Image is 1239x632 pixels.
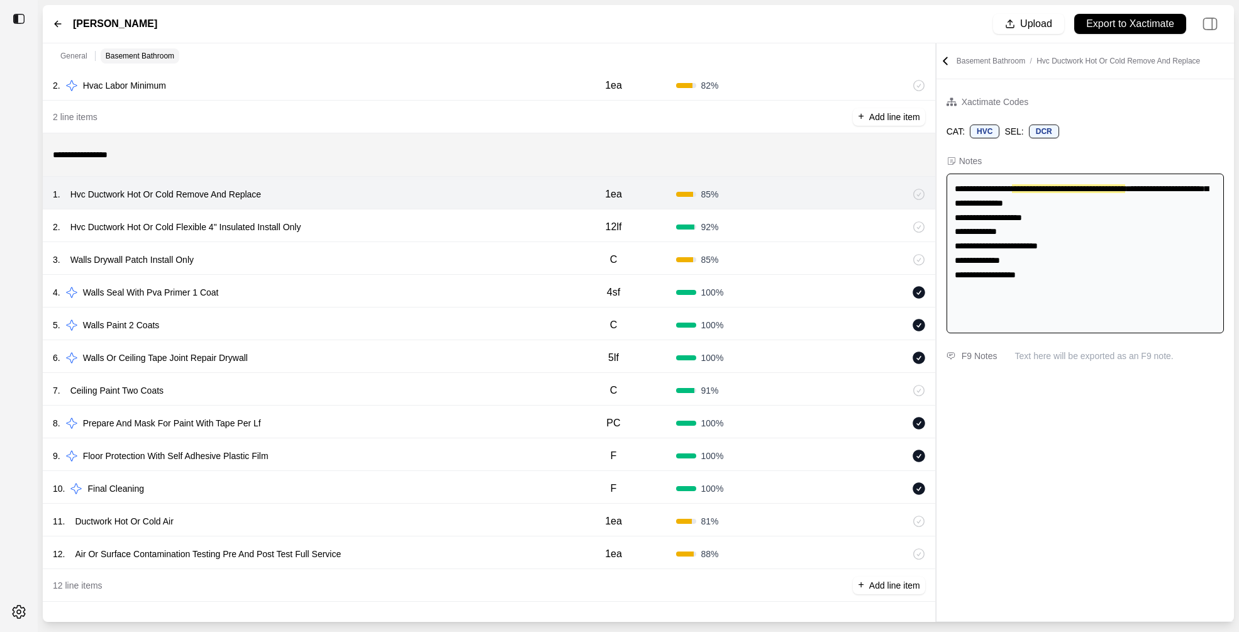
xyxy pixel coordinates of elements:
p: Add line item [869,111,920,123]
p: 2 . [53,221,60,233]
p: 8 . [53,417,60,430]
p: Text here will be exported as an F9 note. [1015,350,1224,362]
button: Upload [993,14,1064,34]
p: Walls Paint 2 Coats [78,316,165,334]
p: C [610,318,618,333]
button: +Add line item [853,577,925,594]
span: 100 % [701,450,724,462]
p: 9 . [53,450,60,462]
p: Walls Or Ceiling Tape Joint Repair Drywall [78,349,253,367]
div: HVC [970,125,999,138]
p: 1ea [605,187,622,202]
p: 2 . [53,79,60,92]
p: 1 . [53,188,60,201]
span: 85 % [701,188,719,201]
span: 100 % [701,352,724,364]
p: Walls Seal With Pva Primer 1 Coat [78,284,224,301]
span: 100 % [701,417,724,430]
p: 6 . [53,352,60,364]
p: Export to Xactimate [1086,17,1174,31]
p: Prepare And Mask For Paint With Tape Per Lf [78,414,266,432]
p: PC [606,416,620,431]
p: F [611,448,617,463]
label: [PERSON_NAME] [73,16,157,31]
p: C [610,383,618,398]
p: Basement Bathroom [106,51,174,61]
p: 12lf [606,219,622,235]
p: Add line item [869,579,920,592]
p: 5 . [53,319,60,331]
span: 81 % [701,515,719,528]
span: 100 % [701,286,724,299]
p: 2 line items [53,111,97,123]
p: + [858,578,864,592]
p: Floor Protection With Self Adhesive Plastic Film [78,447,274,465]
span: / [1025,57,1036,65]
span: 91 % [701,384,719,397]
div: Notes [959,155,982,167]
p: C [610,252,618,267]
p: 1ea [605,78,622,93]
p: 1ea [605,546,622,562]
p: + [858,109,864,124]
p: Basement Bathroom [957,56,1201,66]
p: 7 . [53,384,60,397]
img: comment [947,352,955,360]
p: Ceiling Paint Two Coats [65,382,169,399]
img: right-panel.svg [1196,10,1224,38]
p: Ductwork Hot Or Cold Air [70,513,178,530]
div: DCR [1029,125,1059,138]
p: Hvc Ductwork Hot Or Cold Flexible 4" Insulated Install Only [65,218,306,236]
p: Hvc Ductwork Hot Or Cold Remove And Replace [65,186,266,203]
p: SEL: [1004,125,1023,138]
p: F [611,481,617,496]
span: Hvc Ductwork Hot Or Cold Remove And Replace [1036,57,1200,65]
p: 10 . [53,482,65,495]
p: 1ea [605,514,622,529]
p: Upload [1020,17,1052,31]
span: 100 % [701,319,724,331]
img: toggle sidebar [13,13,25,25]
p: General [60,51,87,61]
p: CAT: [947,125,965,138]
span: 92 % [701,221,719,233]
p: Walls Drywall Patch Install Only [65,251,199,269]
p: 12 . [53,548,65,560]
span: 88 % [701,548,719,560]
p: 5lf [608,350,619,365]
p: Hvac Labor Minimum [78,77,171,94]
p: Air Or Surface Contamination Testing Pre And Post Test Full Service [70,545,346,563]
p: 12 line items [53,579,103,592]
p: 3 . [53,253,60,266]
p: 4 . [53,286,60,299]
span: 85 % [701,253,719,266]
p: Final Cleaning [82,480,149,497]
button: Export to Xactimate [1074,14,1186,34]
p: 4sf [607,285,620,300]
div: F9 Notes [962,348,997,363]
span: 100 % [701,482,724,495]
button: +Add line item [853,108,925,126]
p: 11 . [53,515,65,528]
span: 82 % [701,79,719,92]
div: Xactimate Codes [962,94,1029,109]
